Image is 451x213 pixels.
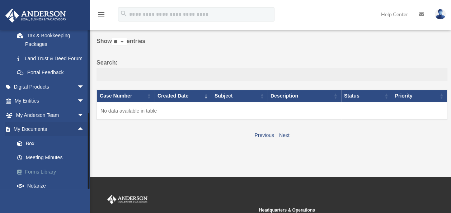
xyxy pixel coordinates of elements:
[77,80,91,94] span: arrow_drop_down
[97,13,105,19] a: menu
[77,122,91,137] span: arrow_drop_up
[112,38,127,46] select: Showentries
[10,179,95,193] a: Notarize
[97,68,447,81] input: Search:
[10,66,91,80] a: Portal Feedback
[5,80,95,94] a: Digital Productsarrow_drop_down
[77,94,91,109] span: arrow_drop_down
[10,28,91,51] a: Tax & Bookkeeping Packages
[120,10,128,18] i: search
[155,90,212,102] th: Created Date: activate to sort column ascending
[212,90,268,102] th: Subject: activate to sort column ascending
[97,102,447,120] td: No data available in table
[10,51,91,66] a: Land Trust & Deed Forum
[97,90,155,102] th: Case Number: activate to sort column ascending
[5,108,95,122] a: My Anderson Teamarrow_drop_down
[5,94,95,108] a: My Entitiesarrow_drop_down
[392,90,447,102] th: Priority: activate to sort column ascending
[97,36,447,53] label: Show entries
[97,10,105,19] i: menu
[341,90,392,102] th: Status: activate to sort column ascending
[254,132,274,138] a: Previous
[10,165,95,179] a: Forms Library
[97,58,447,81] label: Search:
[106,195,149,204] img: Anderson Advisors Platinum Portal
[5,122,95,137] a: My Documentsarrow_drop_up
[268,90,341,102] th: Description: activate to sort column ascending
[77,108,91,123] span: arrow_drop_down
[3,9,68,23] img: Anderson Advisors Platinum Portal
[10,136,95,151] a: Box
[435,9,446,19] img: User Pic
[279,132,290,138] a: Next
[10,151,95,165] a: Meeting Minutes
